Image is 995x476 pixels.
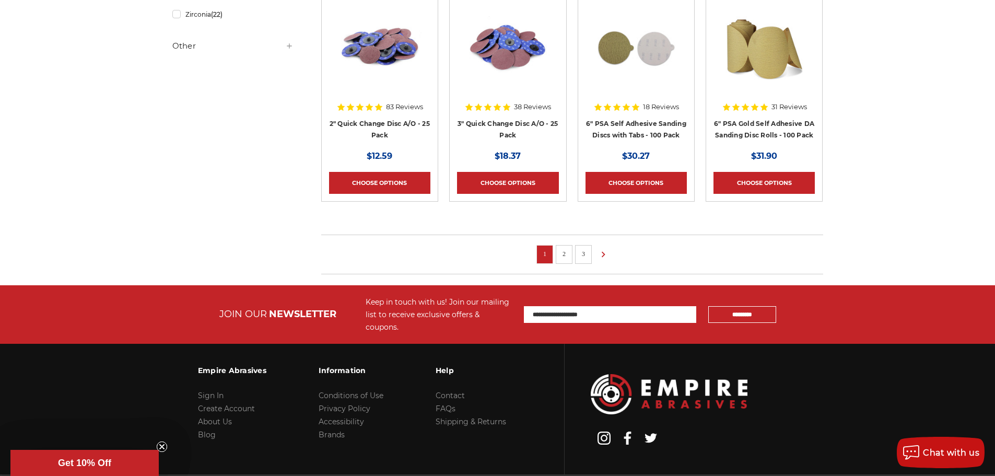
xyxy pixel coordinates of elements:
a: 3-inch aluminum oxide quick change sanding discs for sanding and deburring [457,6,558,107]
a: 3" Quick Change Disc A/O - 25 Pack [458,120,558,140]
a: 6" PSA Self Adhesive Sanding Discs with Tabs - 100 Pack [586,120,686,140]
span: Chat with us [923,448,979,458]
a: Sign In [198,391,224,400]
span: $30.27 [622,151,650,161]
img: 2 inch red aluminum oxide quick change sanding discs for metalwork [338,6,422,89]
a: 6" DA Sanding Discs on a Roll [713,6,815,107]
h5: Other [172,40,294,52]
a: Conditions of Use [319,391,383,400]
div: Get 10% OffClose teaser [10,450,159,476]
span: 18 Reviews [643,103,679,110]
a: Choose Options [713,172,815,194]
a: Privacy Policy [319,404,370,413]
span: 38 Reviews [514,103,551,110]
a: Shipping & Returns [436,417,506,426]
a: Contact [436,391,465,400]
a: About Us [198,417,232,426]
span: $31.90 [751,151,777,161]
a: 2 inch red aluminum oxide quick change sanding discs for metalwork [329,6,430,107]
h3: Information [319,359,383,381]
a: Choose Options [457,172,558,194]
a: Zirconia [172,5,294,24]
a: Create Account [198,404,255,413]
span: 83 Reviews [386,103,423,110]
h3: Help [436,359,506,381]
button: Chat with us [897,437,985,468]
span: (22) [211,10,223,18]
a: Choose Options [329,172,430,194]
a: Choose Options [586,172,687,194]
a: 2" Quick Change Disc A/O - 25 Pack [330,120,430,140]
img: 6 inch psa sanding disc [594,6,678,89]
img: 6" DA Sanding Discs on a Roll [722,6,806,89]
a: Brands [319,430,345,439]
a: 6" PSA Gold Self Adhesive DA Sanding Disc Rolls - 100 Pack [714,120,814,140]
a: 6 inch psa sanding disc [586,6,687,107]
span: $12.59 [367,151,392,161]
span: $18.37 [495,151,521,161]
span: NEWSLETTER [269,308,336,320]
button: Close teaser [157,442,167,452]
h3: Empire Abrasives [198,359,266,381]
a: 3 [578,248,589,260]
a: FAQs [436,404,455,413]
span: JOIN OUR [219,308,267,320]
div: Keep in touch with us! Join our mailing list to receive exclusive offers & coupons. [366,296,513,333]
span: 31 Reviews [771,103,807,110]
a: 1 [540,248,550,260]
a: 2 [559,248,569,260]
img: 3-inch aluminum oxide quick change sanding discs for sanding and deburring [466,6,549,89]
img: Empire Abrasives Logo Image [591,374,747,414]
a: Accessibility [319,417,364,426]
span: Get 10% Off [58,458,111,468]
a: Blog [198,430,216,439]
